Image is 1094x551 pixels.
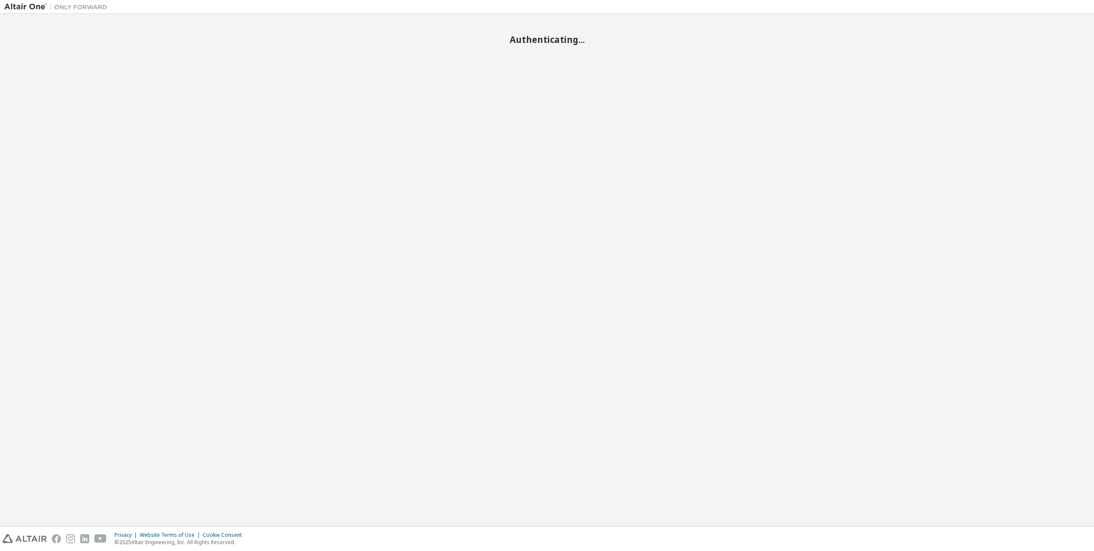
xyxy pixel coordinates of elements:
p: © 2025 Altair Engineering, Inc. All Rights Reserved. [114,539,247,546]
div: Website Terms of Use [140,532,203,539]
img: youtube.svg [94,534,107,543]
div: Cookie Consent [203,532,247,539]
img: altair_logo.svg [3,534,47,543]
h2: Authenticating... [4,34,1090,45]
div: Privacy [114,532,140,539]
img: Altair One [4,3,111,11]
img: linkedin.svg [80,534,89,543]
img: instagram.svg [66,534,75,543]
img: facebook.svg [52,534,61,543]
